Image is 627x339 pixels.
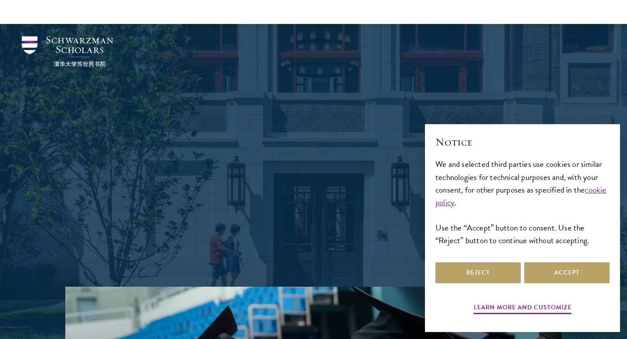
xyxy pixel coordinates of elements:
button: Learn more and customize [474,302,572,315]
div: We and selected third parties use cookies or similar technologies for technical purposes and, wit... [435,158,610,246]
button: Accept [524,262,610,283]
a: cookie policy [435,183,607,209]
h2: Notice [435,135,610,149]
button: Reject [435,262,521,283]
img: Schwarzman Scholars [22,36,113,67]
